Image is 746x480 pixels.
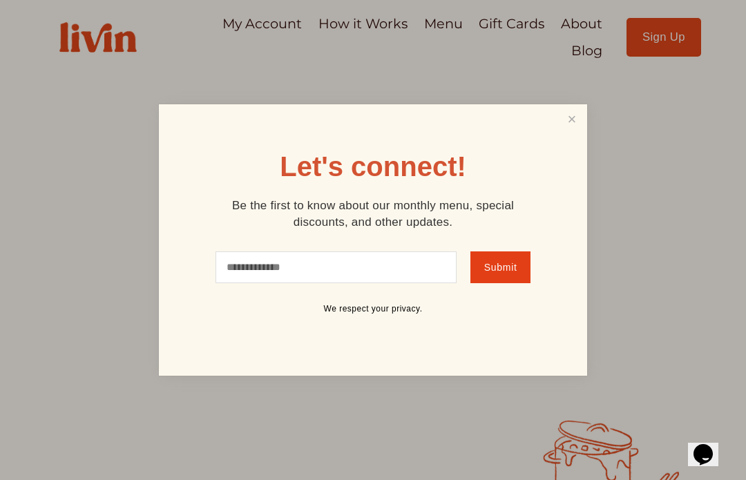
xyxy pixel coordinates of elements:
span: Submit [484,262,517,273]
h1: Let's connect! [280,153,466,180]
a: Close [559,106,585,132]
p: We respect your privacy. [207,304,539,315]
p: Be the first to know about our monthly menu, special discounts, and other updates. [207,198,539,231]
iframe: chat widget [688,425,732,466]
button: Submit [470,251,530,283]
